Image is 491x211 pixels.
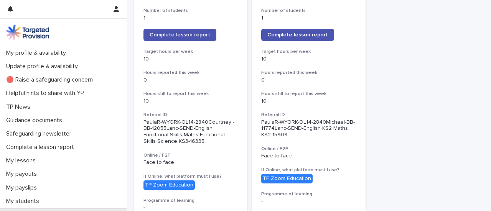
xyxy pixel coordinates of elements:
[261,98,356,105] p: 10
[143,119,238,145] p: PaulaR-WYORK-OL14-2840Courtney -BB-12055Lanc-SEND-English Functional Skills Maths Functional Skil...
[267,32,328,38] span: Complete lesson report
[143,180,195,190] div: TP Zoom Education
[3,130,77,137] p: Safeguarding newsletter
[143,198,238,204] h3: Programme of learning
[6,25,49,40] img: M5nRWzHhSzIhMunXDL62
[143,15,238,21] p: 1
[3,90,90,97] p: Helpful hints to share with YP
[3,76,99,83] p: 🔴 Raise a safeguarding concern
[143,91,238,97] h3: Hours still to report this week
[143,8,238,14] h3: Number of students
[143,56,238,62] p: 10
[261,198,356,204] p: -
[261,174,313,183] div: TP Zoom Education
[261,119,356,138] p: PaulaR-WYORK-OL14-2840Michael-BB-11774Lanc-SEND-English KS2 Maths KS2-15909
[261,91,356,97] h3: Hours still to report this week
[261,56,356,62] p: 10
[143,152,238,159] h3: Online / F2F
[3,170,43,178] p: My payouts
[143,70,238,76] h3: Hours reported this week
[143,98,238,105] p: 10
[143,204,238,211] p: -
[261,112,356,118] h3: Referral ID
[261,146,356,152] h3: Online / F2F
[261,8,356,14] h3: Number of students
[261,153,356,159] p: Face to face
[3,198,45,205] p: My students
[3,184,43,191] p: My payslips
[261,15,356,21] p: 1
[3,157,42,164] p: My lessons
[261,70,356,76] h3: Hours reported this week
[3,117,68,124] p: Guidance documents
[261,29,334,41] a: Complete lesson report
[261,191,356,197] h3: Programme of learning
[143,49,238,55] h3: Target hours per week
[261,167,356,173] h3: If Online, what platform must I use?
[143,77,238,83] p: 0
[3,144,80,151] p: Complete a lesson report
[143,112,238,118] h3: Referral ID
[150,32,210,38] span: Complete lesson report
[143,29,216,41] a: Complete lesson report
[3,63,84,70] p: Update profile & availability
[261,77,356,83] p: 0
[261,49,356,55] h3: Target hours per week
[3,49,72,57] p: My profile & availability
[3,103,36,111] p: TP News
[143,173,238,180] h3: If Online, what platform must I use?
[143,159,238,166] p: Face to face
